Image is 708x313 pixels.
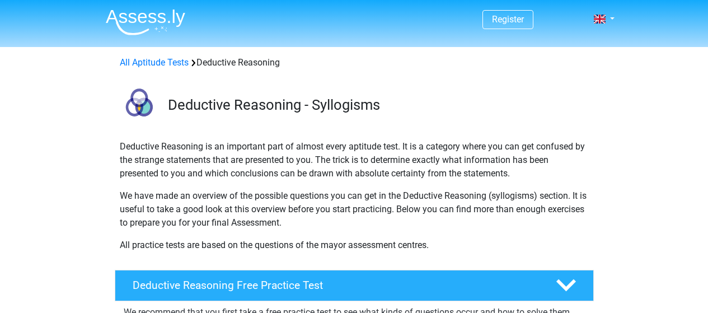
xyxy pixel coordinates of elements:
[120,140,589,180] p: Deductive Reasoning is an important part of almost every aptitude test. It is a category where yo...
[115,56,593,69] div: Deductive Reasoning
[168,96,585,114] h3: Deductive Reasoning - Syllogisms
[120,239,589,252] p: All practice tests are based on the questions of the mayor assessment centres.
[133,279,538,292] h4: Deductive Reasoning Free Practice Test
[106,9,185,35] img: Assessly
[120,57,189,68] a: All Aptitude Tests
[120,189,589,230] p: We have made an overview of the possible questions you can get in the Deductive Reasoning (syllog...
[492,14,524,25] a: Register
[115,83,163,130] img: deductive reasoning
[110,270,598,301] a: Deductive Reasoning Free Practice Test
